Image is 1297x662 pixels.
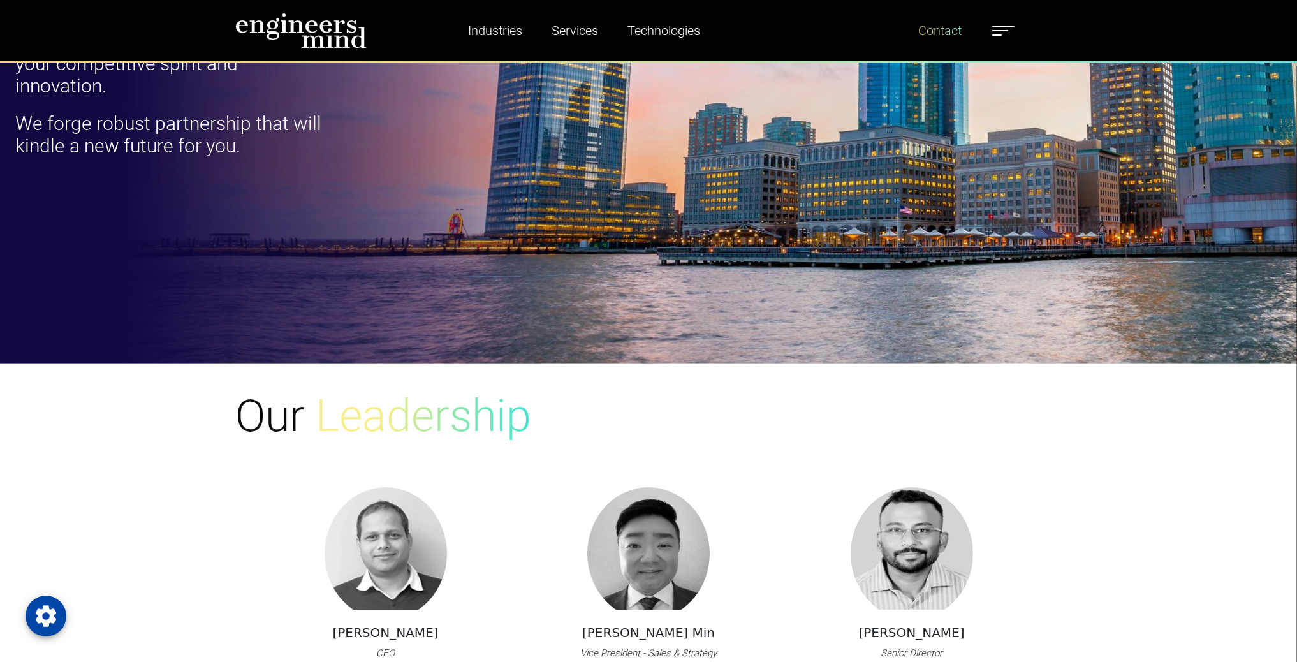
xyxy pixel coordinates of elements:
h1: Our [235,389,1062,443]
h5: [PERSON_NAME] [332,625,438,640]
a: Services [546,16,603,45]
span: Leadership [316,390,531,442]
a: Contact [913,16,967,45]
a: Industries [463,16,527,45]
p: We forge robust partnership that will kindle a new future for you. [15,112,333,157]
i: CEO [376,647,395,659]
img: logo [235,13,367,48]
i: Senior Director [881,647,942,659]
a: Technologies [622,16,705,45]
h5: [PERSON_NAME] Min [582,625,715,640]
h5: [PERSON_NAME] [858,625,964,640]
i: Vice President - Sales & Strategy [580,647,717,659]
p: Our strategy and architecture fuels your competitive spirit and innovation. [15,30,333,97]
